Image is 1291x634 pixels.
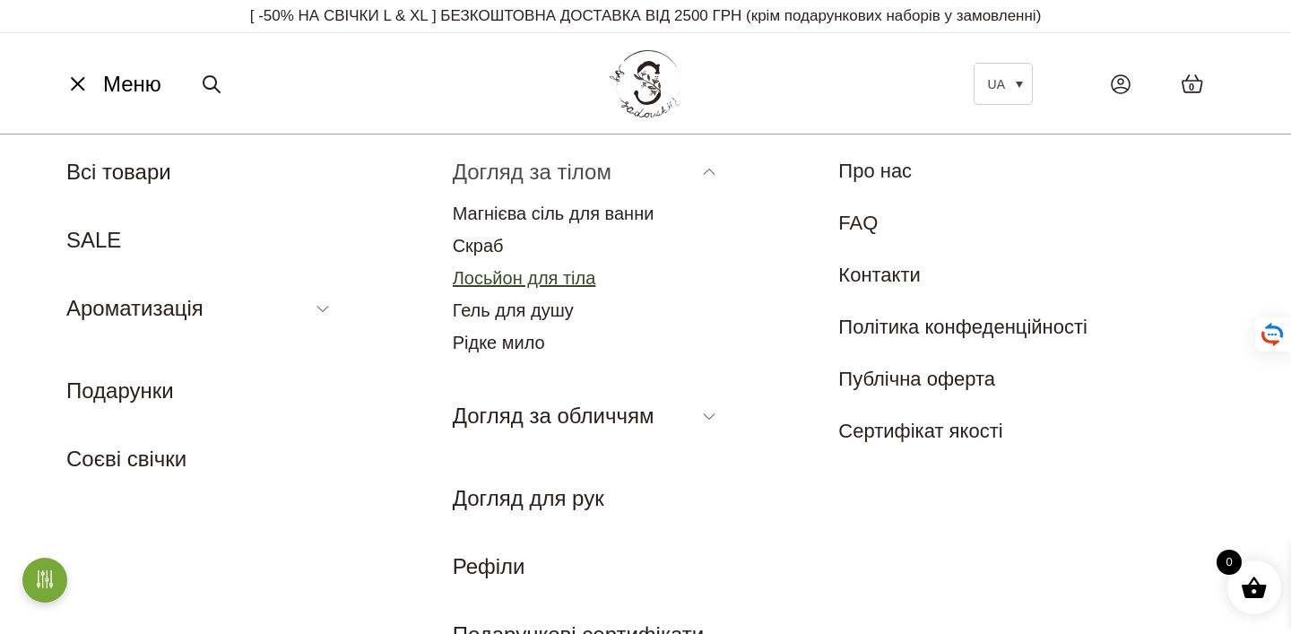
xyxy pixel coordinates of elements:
a: Політика конфеденційності [838,316,1087,338]
span: Меню [103,68,161,100]
img: BY SADOVSKIY [610,50,681,117]
a: Контакти [838,264,921,286]
a: Скраб [453,236,504,256]
a: Всі товари [66,160,171,184]
a: Догляд за обличчям [453,404,654,428]
button: Меню [58,67,167,101]
a: Рідке мило [453,333,545,352]
a: Рефіли [453,554,525,578]
a: Гель для душу [453,300,574,320]
span: 0 [1189,80,1194,95]
a: Публічна оферта [838,368,995,390]
a: UA [974,63,1033,105]
a: Догляд за тілом [453,160,611,184]
a: SALE [66,228,121,252]
a: Лосьйон для тіла [453,268,596,288]
a: Ароматизація [66,296,204,320]
a: Подарунки [66,378,174,403]
a: 0 [1163,56,1222,112]
a: Соєві свічки [66,447,186,471]
span: UA [988,77,1005,91]
a: Сертифікат якості [838,420,1002,442]
span: 0 [1217,550,1242,575]
a: FAQ [838,212,878,234]
a: Догляд для рук [453,486,604,510]
a: Магнієва сіль для ванни [453,204,654,223]
a: Про нас [838,160,912,182]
